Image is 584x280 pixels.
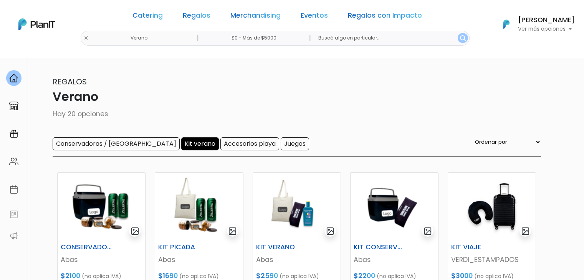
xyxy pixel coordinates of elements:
input: Juegos [281,137,309,150]
p: | [309,33,311,43]
a: Regalos con Impacto [348,12,422,21]
input: Buscá algo en particular.. [312,31,469,46]
img: gallery-light [521,227,530,236]
span: (no aplica IVA) [82,272,121,280]
p: Regalos [43,76,541,87]
p: Abas [354,255,435,265]
span: (no aplica IVA) [179,272,219,280]
a: Regalos [183,12,210,21]
img: thumb_Captura_de_pantalla_2025-09-15_140022.png [155,173,243,240]
h6: KIT VERANO [251,243,312,251]
img: feedback-78b5a0c8f98aac82b08bfc38622c3050aee476f2c9584af64705fc4e61158814.svg [9,210,18,219]
img: campaigns-02234683943229c281be62815700db0a1741e53638e28bf9629b52c665b00959.svg [9,129,18,138]
span: (no aplica IVA) [377,272,416,280]
img: thumb_2000___2000-Photoroom__35_.jpg [448,173,536,240]
input: Kit verano [181,137,219,150]
img: thumb_Captura_de_pantalla_2025-09-15_140611.png [253,173,341,240]
p: Abas [158,255,240,265]
img: calendar-87d922413cdce8b2cf7b7f5f62616a5cf9e4887200fb71536465627b3292af00.svg [9,185,18,194]
h6: KIT VIAJE [447,243,507,251]
button: PlanIt Logo [PERSON_NAME] Ver más opciones [493,14,575,34]
h6: CONSERVADORA + PICADA [56,243,117,251]
h6: KIT CONSERVADORA [349,243,410,251]
p: VERDI_ESTAMPADOS [451,255,533,265]
input: Conservadoras / [GEOGRAPHIC_DATA] [53,137,180,150]
p: | [197,33,199,43]
p: Abas [256,255,337,265]
img: PlanIt Logo [18,18,55,30]
h6: KIT PICADA [154,243,214,251]
p: Hay 20 opciones [43,109,541,119]
img: gallery-light [228,227,237,236]
img: people-662611757002400ad9ed0e3c099ab2801c6687ba6c219adb57efc949bc21e19d.svg [9,157,18,166]
img: PlanIt Logo [498,16,515,33]
img: gallery-light [131,227,139,236]
img: partners-52edf745621dab592f3b2c58e3bca9d71375a7ef29c3b500c9f145b62cc070d4.svg [9,231,18,240]
p: Verano [43,87,541,106]
input: Accesorios playa [220,137,279,150]
img: gallery-light [326,227,335,236]
img: thumb_Captura_de_pantalla_2025-09-15_134016.png [58,173,145,240]
p: Ver más opciones [518,26,575,32]
img: close-6986928ebcb1d6c9903e3b54e860dbc4d054630f23adef3a32610726dff6a82b.svg [84,36,89,41]
img: search_button-432b6d5273f82d61273b3651a40e1bd1b912527efae98b1b7a1b2c0702e16a8d.svg [460,35,466,41]
a: Merchandising [230,12,281,21]
a: Eventos [301,12,328,21]
img: home-e721727adea9d79c4d83392d1f703f7f8bce08238fde08b1acbfd93340b81755.svg [9,74,18,83]
a: Catering [132,12,163,21]
p: Abas [61,255,142,265]
img: gallery-light [424,227,432,236]
h6: [PERSON_NAME] [518,17,575,24]
img: thumb_Captura_de_pantalla_2025-09-15_140852.png [351,173,438,240]
img: marketplace-4ceaa7011d94191e9ded77b95e3339b90024bf715f7c57f8cf31f2d8c509eaba.svg [9,101,18,110]
span: (no aplica IVA) [474,272,514,280]
span: (no aplica IVA) [280,272,319,280]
